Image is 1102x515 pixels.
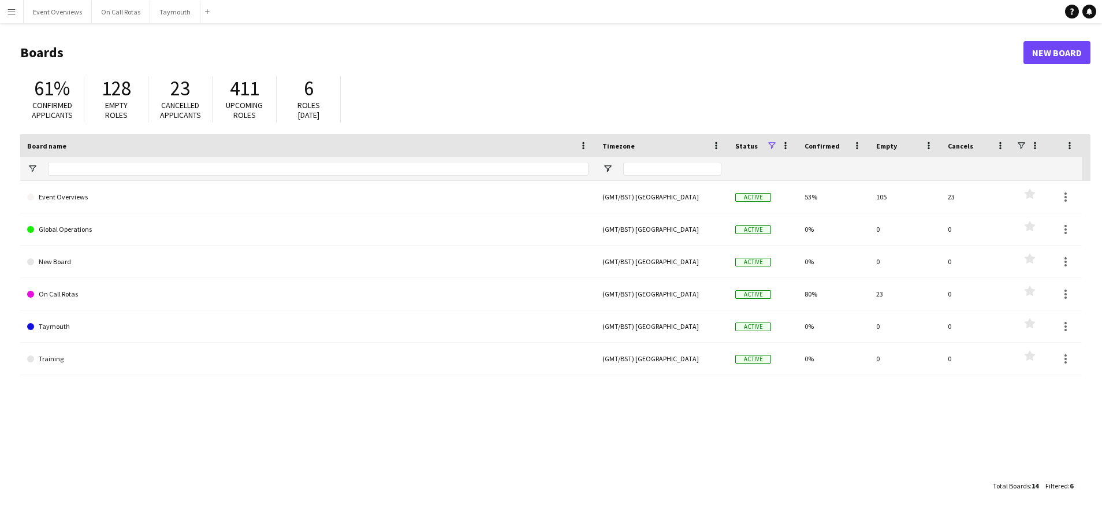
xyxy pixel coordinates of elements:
[20,44,1023,61] h1: Boards
[948,142,973,150] span: Cancels
[941,181,1012,213] div: 23
[34,76,70,101] span: 61%
[798,278,869,310] div: 80%
[160,100,201,120] span: Cancelled applicants
[941,246,1012,277] div: 0
[27,142,66,150] span: Board name
[798,246,869,277] div: 0%
[27,164,38,174] button: Open Filter Menu
[150,1,200,23] button: Taymouth
[798,310,869,342] div: 0%
[735,142,758,150] span: Status
[602,142,635,150] span: Timezone
[595,246,728,277] div: (GMT/BST) [GEOGRAPHIC_DATA]
[1070,481,1073,490] span: 6
[27,278,589,310] a: On Call Rotas
[941,278,1012,310] div: 0
[230,76,259,101] span: 411
[595,213,728,245] div: (GMT/BST) [GEOGRAPHIC_DATA]
[602,164,613,174] button: Open Filter Menu
[27,246,589,278] a: New Board
[735,193,771,202] span: Active
[735,258,771,266] span: Active
[92,1,150,23] button: On Call Rotas
[735,290,771,299] span: Active
[27,213,589,246] a: Global Operations
[27,343,589,375] a: Training
[869,181,941,213] div: 105
[170,76,190,101] span: 23
[1045,475,1073,497] div: :
[798,181,869,213] div: 53%
[993,481,1030,490] span: Total Boards
[623,162,721,176] input: Timezone Filter Input
[226,100,263,120] span: Upcoming roles
[869,246,941,277] div: 0
[595,181,728,213] div: (GMT/BST) [GEOGRAPHIC_DATA]
[27,181,589,213] a: Event Overviews
[595,343,728,375] div: (GMT/BST) [GEOGRAPHIC_DATA]
[735,225,771,234] span: Active
[1032,481,1038,490] span: 14
[798,343,869,375] div: 0%
[304,76,314,101] span: 6
[869,310,941,342] div: 0
[297,100,320,120] span: Roles [DATE]
[876,142,897,150] span: Empty
[941,343,1012,375] div: 0
[595,278,728,310] div: (GMT/BST) [GEOGRAPHIC_DATA]
[595,310,728,342] div: (GMT/BST) [GEOGRAPHIC_DATA]
[735,355,771,364] span: Active
[27,310,589,343] a: Taymouth
[798,213,869,245] div: 0%
[48,162,589,176] input: Board name Filter Input
[1045,481,1068,490] span: Filtered
[993,475,1038,497] div: :
[869,213,941,245] div: 0
[805,142,840,150] span: Confirmed
[735,323,771,331] span: Active
[869,343,941,375] div: 0
[32,100,73,120] span: Confirmed applicants
[941,310,1012,342] div: 0
[105,100,128,120] span: Empty roles
[102,76,131,101] span: 128
[941,213,1012,245] div: 0
[1023,41,1090,64] a: New Board
[24,1,92,23] button: Event Overviews
[869,278,941,310] div: 23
